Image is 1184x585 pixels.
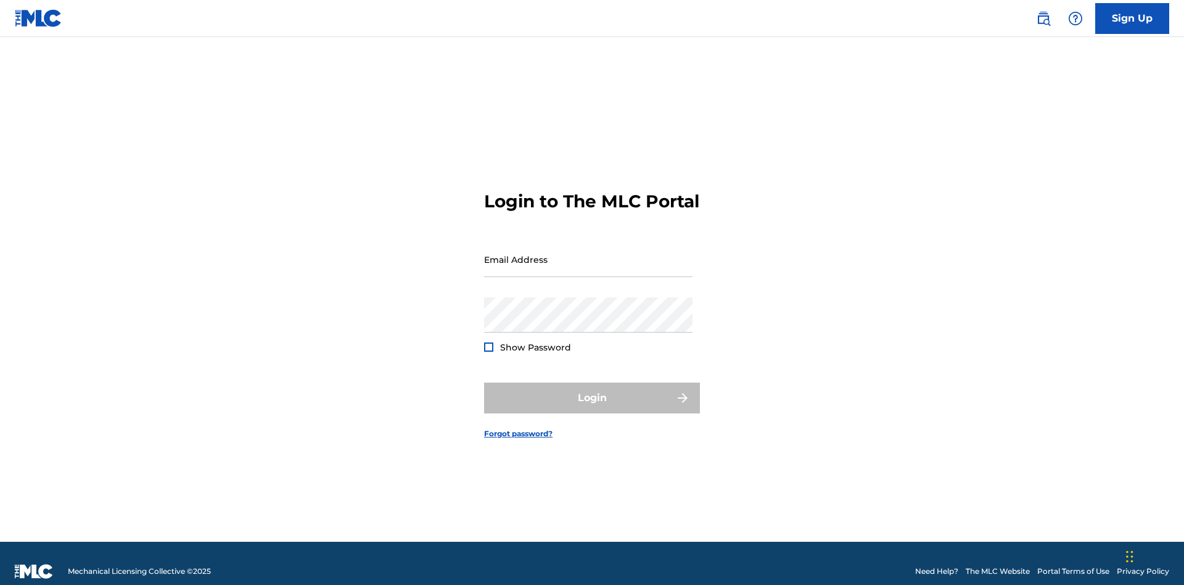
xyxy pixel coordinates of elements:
[1122,526,1184,585] iframe: Chat Widget
[1095,3,1169,34] a: Sign Up
[1117,566,1169,577] a: Privacy Policy
[15,9,62,27] img: MLC Logo
[68,566,211,577] span: Mechanical Licensing Collective © 2025
[1068,11,1083,26] img: help
[500,342,571,353] span: Show Password
[1126,538,1133,575] div: Drag
[1063,6,1088,31] div: Help
[1037,566,1109,577] a: Portal Terms of Use
[966,566,1030,577] a: The MLC Website
[15,564,53,579] img: logo
[915,566,958,577] a: Need Help?
[484,191,699,212] h3: Login to The MLC Portal
[1031,6,1056,31] a: Public Search
[484,428,553,439] a: Forgot password?
[1036,11,1051,26] img: search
